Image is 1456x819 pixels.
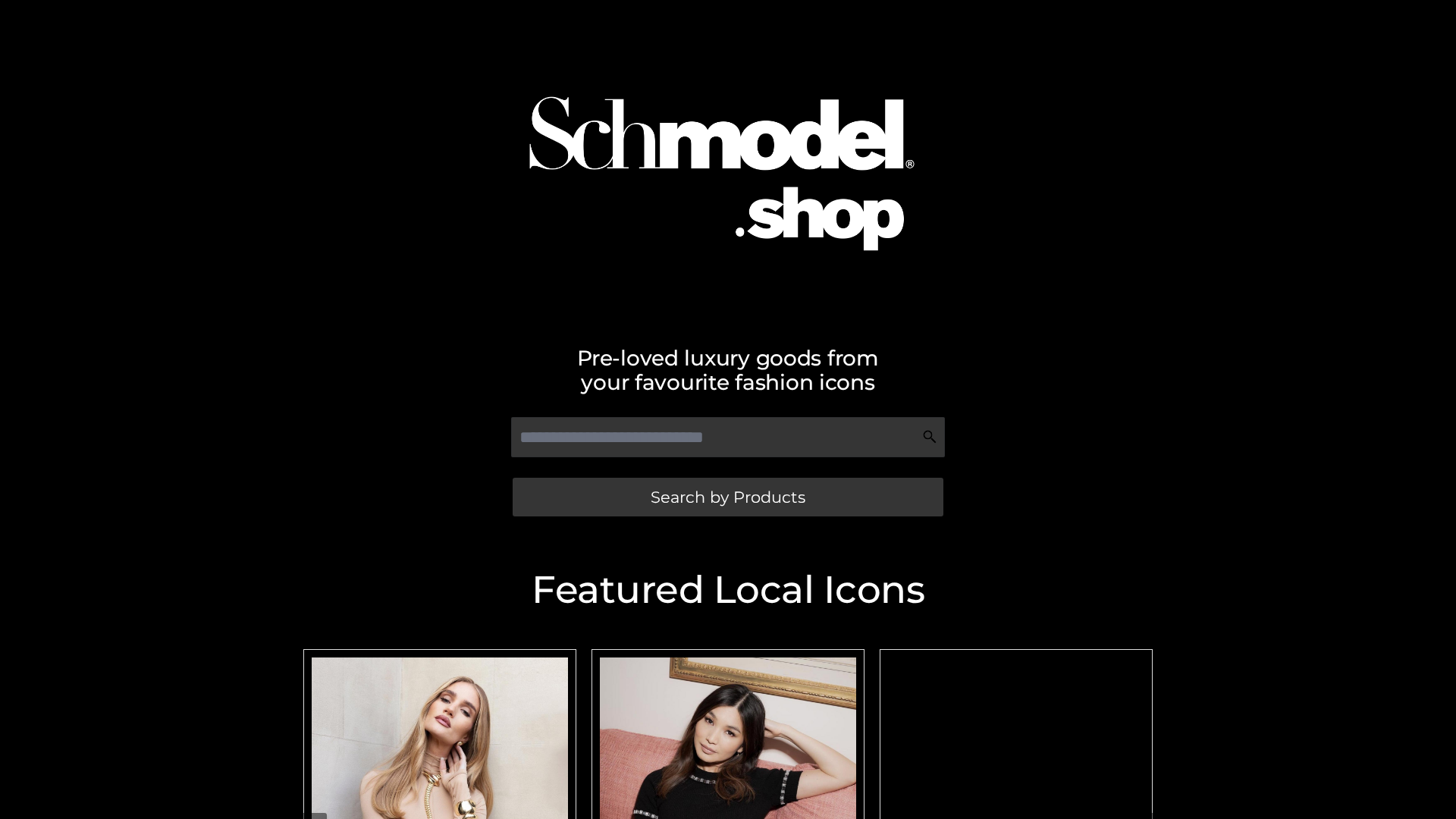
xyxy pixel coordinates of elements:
[922,429,937,444] img: Search Icon
[296,571,1160,609] h2: Featured Local Icons​
[296,346,1160,394] h2: Pre-loved luxury goods from your favourite fashion icons
[513,478,943,516] a: Search by Products
[651,489,805,505] span: Search by Products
